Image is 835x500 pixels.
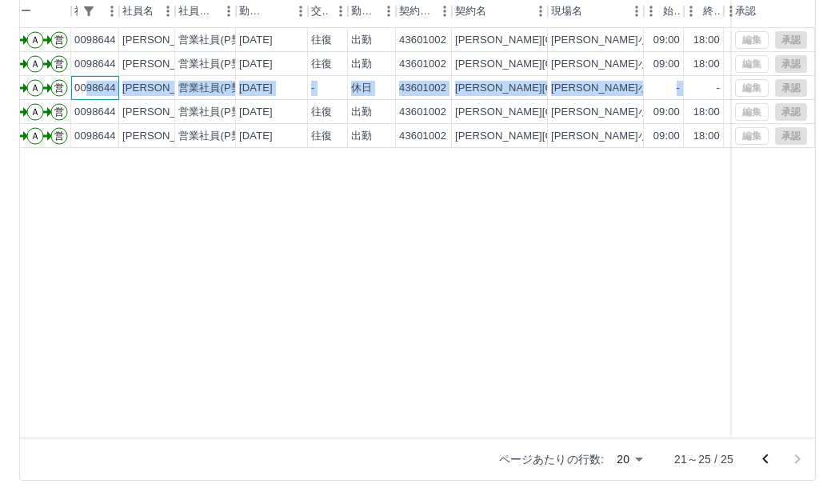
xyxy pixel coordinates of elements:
div: 0098644 [74,33,116,48]
div: [PERSON_NAME] [122,81,210,96]
div: [PERSON_NAME][GEOGRAPHIC_DATA] [455,57,653,72]
text: 営 [54,34,64,46]
div: 0098644 [74,81,116,96]
div: 営業社員(P契約) [178,129,256,144]
text: 営 [54,58,64,70]
text: 営 [54,106,64,118]
div: 43601002 [399,129,446,144]
div: 出勤 [351,129,372,144]
div: 往復 [311,33,332,48]
text: Ａ [30,34,40,46]
div: 往復 [311,57,332,72]
div: - [717,81,720,96]
div: 営業社員(P契約) [178,81,256,96]
text: Ａ [30,58,40,70]
text: Ａ [30,82,40,94]
div: 43601002 [399,33,446,48]
div: 09:00 [653,33,680,48]
div: 出勤 [351,105,372,120]
div: [PERSON_NAME]小学校放課後子ども教室 [551,105,754,120]
div: [PERSON_NAME]小学校放課後子ども教室 [551,57,754,72]
text: Ａ [30,130,40,142]
div: 0098644 [74,129,116,144]
div: [PERSON_NAME][GEOGRAPHIC_DATA] [455,129,653,144]
div: 出勤 [351,33,372,48]
div: 営業社員(P契約) [178,105,256,120]
div: [PERSON_NAME]小学校放課後子ども教室 [551,81,754,96]
div: [PERSON_NAME]小学校放課後子ども教室 [551,129,754,144]
div: 43601002 [399,57,446,72]
div: [PERSON_NAME][GEOGRAPHIC_DATA] [455,105,653,120]
div: [DATE] [239,105,273,120]
div: 09:00 [653,57,680,72]
div: [PERSON_NAME]小学校放課後子ども教室 [551,33,754,48]
div: 0098644 [74,57,116,72]
div: 出勤 [351,57,372,72]
div: [PERSON_NAME] [122,57,210,72]
div: 43601002 [399,105,446,120]
p: ページあたりの行数: [499,451,604,467]
div: [DATE] [239,33,273,48]
div: 18:00 [693,57,720,72]
div: [PERSON_NAME] [122,33,210,48]
div: 営業社員(P契約) [178,33,256,48]
div: 往復 [311,129,332,144]
div: 休日 [351,81,372,96]
div: 18:00 [693,105,720,120]
div: 往復 [311,105,332,120]
div: [PERSON_NAME][GEOGRAPHIC_DATA] [455,33,653,48]
div: 0098644 [74,105,116,120]
div: [PERSON_NAME][GEOGRAPHIC_DATA] [455,81,653,96]
div: [DATE] [239,129,273,144]
div: 営業社員(P契約) [178,57,256,72]
div: - [677,81,680,96]
div: 09:00 [653,105,680,120]
div: - [311,81,314,96]
div: 18:00 [693,33,720,48]
p: 21～25 / 25 [674,451,733,467]
div: [PERSON_NAME] [122,129,210,144]
div: 20 [610,448,649,471]
text: 営 [54,82,64,94]
div: 43601002 [399,81,446,96]
div: [DATE] [239,57,273,72]
div: 09:00 [653,129,680,144]
div: [DATE] [239,81,273,96]
div: [PERSON_NAME] [122,105,210,120]
text: 営 [54,130,64,142]
text: Ａ [30,106,40,118]
div: 18:00 [693,129,720,144]
button: 前のページへ [749,443,781,475]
